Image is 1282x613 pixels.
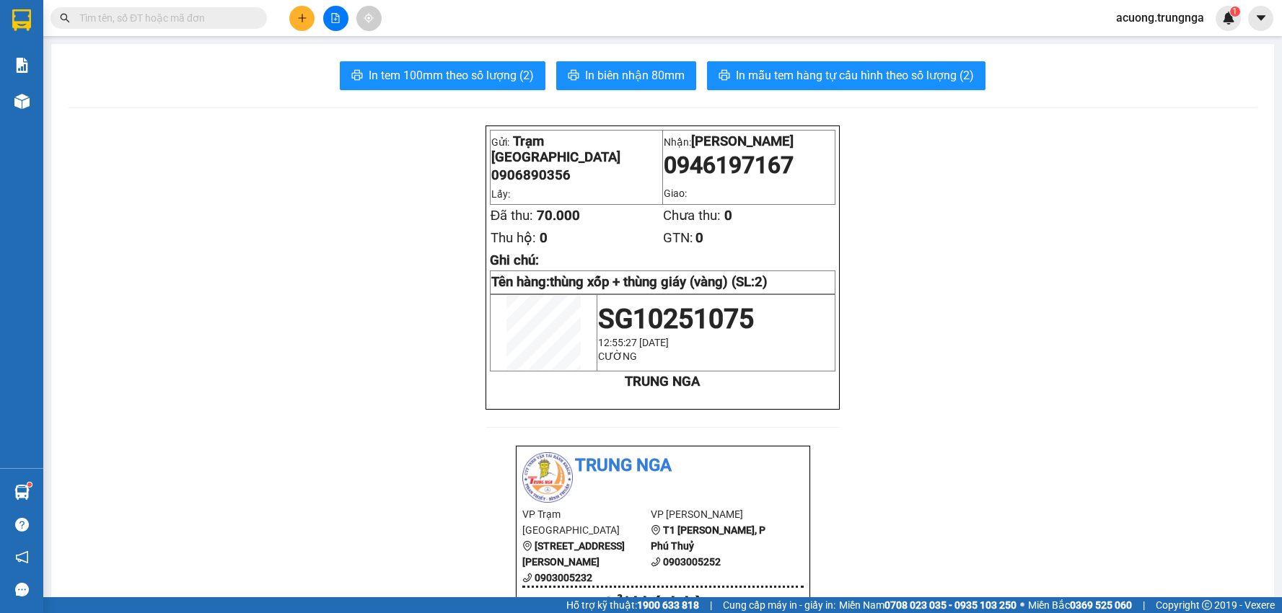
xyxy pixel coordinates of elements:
span: thùng xốp + thùng giáy (vàng) (SL: [550,274,768,290]
span: question-circle [15,518,29,532]
span: search [60,13,70,23]
span: Miền Bắc [1028,597,1132,613]
span: caret-down [1255,12,1268,25]
li: VP [PERSON_NAME] [651,506,780,522]
span: | [1143,597,1145,613]
span: 1 [1232,6,1237,17]
span: Đã thu: [491,208,533,224]
span: printer [719,69,730,83]
span: 0906890356 [491,167,571,183]
span: 0 [724,208,732,224]
span: 0 [695,230,703,246]
span: 0946197167 [664,151,794,179]
span: Giao: [664,188,687,199]
span: Hỗ trợ kỹ thuật: [566,597,699,613]
strong: Tên hàng: [491,274,768,290]
span: 2) [755,274,768,290]
span: Ghi chú: [490,252,539,268]
span: notification [15,550,29,564]
b: T1 [PERSON_NAME], P Phú Thuỷ [651,524,765,552]
span: 12:55:27 [DATE] [598,337,669,348]
strong: 0369 525 060 [1070,599,1132,611]
strong: TRUNG NGA [625,374,700,389]
button: plus [289,6,315,31]
span: printer [351,69,363,83]
sup: 1 [27,482,32,487]
span: | [710,597,712,613]
span: aim [364,13,374,23]
li: VP Trạm [GEOGRAPHIC_DATA] [522,506,651,538]
button: printerIn tem 100mm theo số lượng (2) [340,61,545,90]
button: caret-down [1248,6,1273,31]
button: aim [356,6,382,31]
span: acuong.trungnga [1105,9,1216,27]
span: Thu hộ: [491,230,536,246]
strong: 1900 633 818 [637,599,699,611]
button: printerIn mẫu tem hàng tự cấu hình theo số lượng (2) [707,61,985,90]
span: printer [568,69,579,83]
span: environment [651,525,661,535]
span: In tem 100mm theo số lượng (2) [369,66,534,84]
sup: 1 [1230,6,1240,17]
b: 0903005252 [663,556,721,568]
span: Cung cấp máy in - giấy in: [723,597,835,613]
input: Tìm tên, số ĐT hoặc mã đơn [79,10,250,26]
li: Trung Nga [522,452,804,480]
span: Trạm [GEOGRAPHIC_DATA] [491,133,620,165]
span: file-add [330,13,341,23]
span: Miền Nam [839,597,1017,613]
span: In biên nhận 80mm [585,66,685,84]
span: GTN: [663,230,693,246]
span: CƯỜNG [598,350,637,362]
p: Gửi: [491,133,662,165]
img: icon-new-feature [1222,12,1235,25]
span: Chưa thu: [663,208,721,224]
img: solution-icon [14,58,30,73]
span: SG10251075 [598,303,754,335]
img: warehouse-icon [14,485,30,500]
span: ⚪️ [1020,602,1024,608]
button: file-add [323,6,348,31]
span: phone [522,573,532,583]
b: [STREET_ADDRESS][PERSON_NAME] [522,540,625,568]
span: phone [651,557,661,567]
p: Nhận: [664,133,834,149]
img: logo-vxr [12,9,31,31]
span: Lấy: [491,188,510,200]
span: environment [522,541,532,551]
span: message [15,583,29,596]
span: 70.000 [537,208,580,224]
span: 0 [540,230,548,246]
span: copyright [1202,600,1212,610]
button: printerIn biên nhận 80mm [556,61,696,90]
span: [PERSON_NAME] [691,133,794,149]
b: 0903005232 [535,572,592,583]
strong: 0708 023 035 - 0935 103 250 [884,599,1017,611]
img: logo.jpg [522,452,573,503]
img: warehouse-icon [14,94,30,109]
span: plus [297,13,307,23]
span: In mẫu tem hàng tự cấu hình theo số lượng (2) [736,66,974,84]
